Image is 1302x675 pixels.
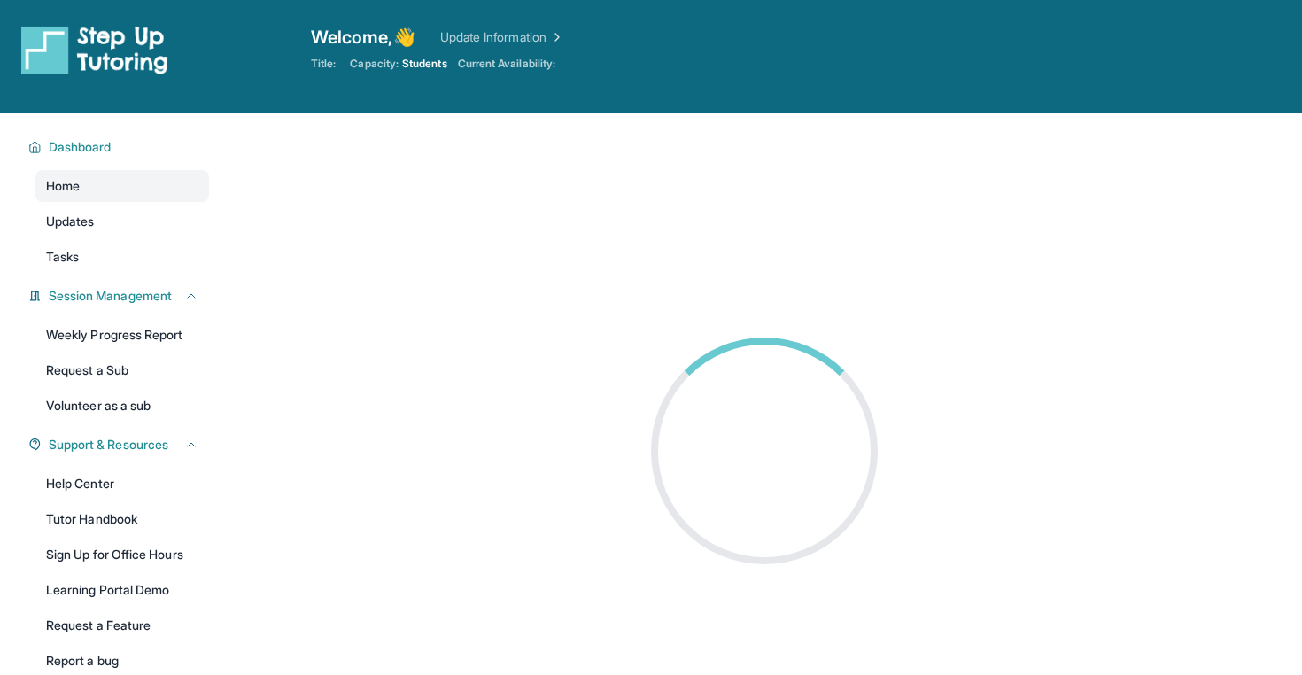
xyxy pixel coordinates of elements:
[350,57,399,71] span: Capacity:
[311,25,415,50] span: Welcome, 👋
[35,574,209,606] a: Learning Portal Demo
[49,436,168,454] span: Support & Resources
[402,57,447,71] span: Students
[35,241,209,273] a: Tasks
[440,28,564,46] a: Update Information
[46,213,95,230] span: Updates
[35,354,209,386] a: Request a Sub
[35,170,209,202] a: Home
[458,57,555,71] span: Current Availability:
[35,468,209,500] a: Help Center
[21,25,168,74] img: logo
[35,609,209,641] a: Request a Feature
[35,319,209,351] a: Weekly Progress Report
[49,138,112,156] span: Dashboard
[311,57,336,71] span: Title:
[46,177,80,195] span: Home
[35,390,209,422] a: Volunteer as a sub
[42,436,198,454] button: Support & Resources
[546,28,564,46] img: Chevron Right
[42,138,198,156] button: Dashboard
[35,539,209,570] a: Sign Up for Office Hours
[42,287,198,305] button: Session Management
[35,503,209,535] a: Tutor Handbook
[46,248,79,266] span: Tasks
[35,206,209,237] a: Updates
[49,287,172,305] span: Session Management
